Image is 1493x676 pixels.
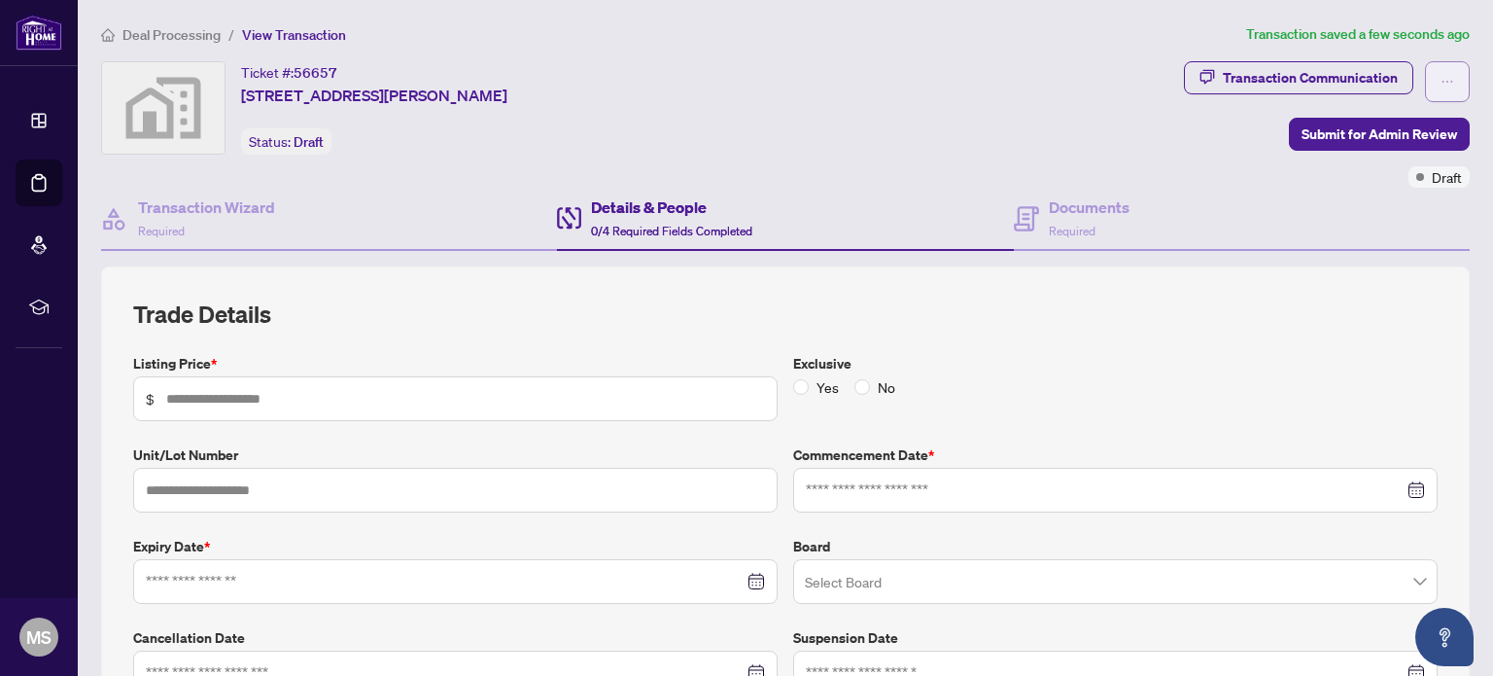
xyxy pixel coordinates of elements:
span: $ [146,388,155,409]
img: svg%3e [102,62,225,154]
h2: Trade Details [133,299,1438,330]
label: Board [793,536,1438,557]
label: Cancellation Date [133,627,778,649]
button: Open asap [1415,608,1474,666]
label: Expiry Date [133,536,778,557]
label: Exclusive [793,353,1438,374]
span: [STREET_ADDRESS][PERSON_NAME] [241,84,507,107]
button: Transaction Communication [1184,61,1413,94]
span: 56657 [294,64,337,82]
span: Yes [809,376,847,398]
label: Unit/Lot Number [133,445,778,466]
span: ellipsis [1441,75,1454,89]
li: / [228,23,234,46]
div: Status: [241,128,331,155]
div: Transaction Communication [1223,62,1398,93]
img: logo [16,15,62,51]
span: Draft [1432,166,1462,188]
span: home [101,28,115,42]
h4: Details & People [591,196,752,219]
span: View Transaction [242,26,346,44]
span: Draft [294,133,324,151]
span: Required [138,224,185,238]
span: No [870,376,903,398]
span: MS [26,623,52,651]
h4: Transaction Wizard [138,196,275,219]
div: Ticket #: [241,61,337,84]
span: 0/4 Required Fields Completed [591,224,752,238]
label: Listing Price [133,353,778,374]
label: Commencement Date [793,445,1438,466]
button: Submit for Admin Review [1289,118,1470,151]
h4: Documents [1049,196,1129,219]
label: Suspension Date [793,627,1438,649]
span: Required [1049,224,1095,238]
span: Deal Processing [122,26,221,44]
span: Submit for Admin Review [1302,119,1457,150]
article: Transaction saved a few seconds ago [1246,23,1470,46]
